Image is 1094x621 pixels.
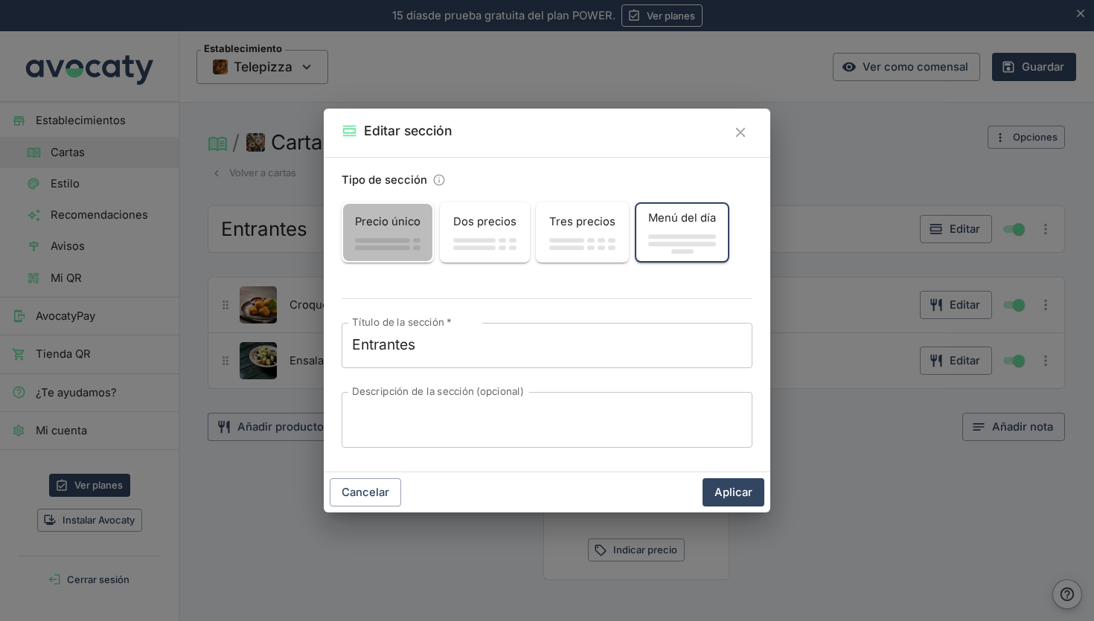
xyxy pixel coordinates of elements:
button: Cancelar [330,478,401,506]
span: Dos precios [453,213,516,230]
button: Menú del día [636,204,728,260]
span: Menú del día [648,210,716,226]
button: Tres precios [537,204,627,260]
button: Precio único [343,204,432,260]
label: Tipo de sección [342,172,427,188]
textarea: Entrantes [352,335,742,355]
button: Cerrar [729,120,752,144]
label: Título de la sección [352,315,451,329]
span: Tres precios [549,213,615,230]
button: Aplicar [703,478,764,506]
label: Descripción de la sección (opcional) [352,384,523,399]
button: Dos precios [441,204,528,260]
button: Información sobre tipos de sección [429,170,450,191]
h2: Editar sección [364,120,452,141]
span: Precio único [355,213,420,230]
